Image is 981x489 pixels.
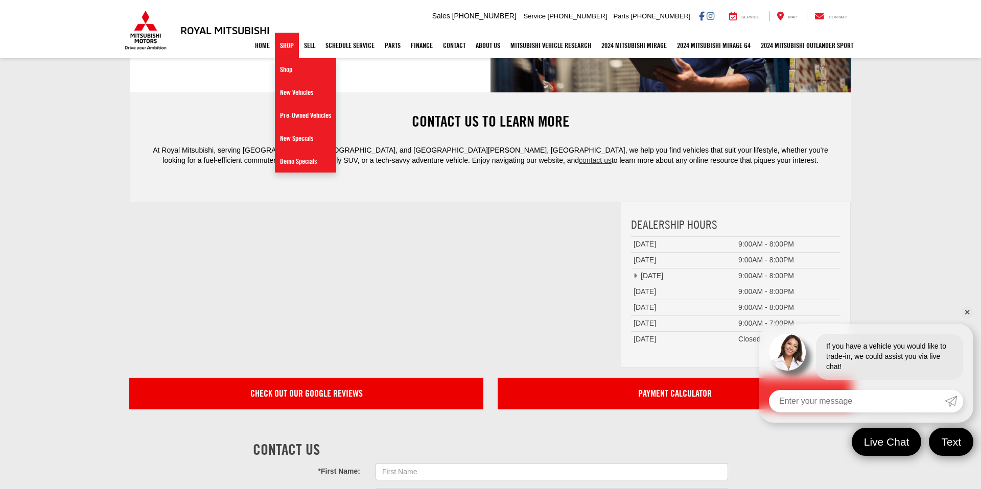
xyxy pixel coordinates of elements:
span: Parts [613,12,628,20]
td: [DATE] [631,268,736,284]
span: [PHONE_NUMBER] [630,12,690,20]
td: [DATE] [631,237,736,253]
td: 9:00AM - 8:00PM [736,237,840,253]
a: Map [769,11,805,21]
a: Check Out Our Google Reviews [129,378,483,409]
img: Agent profile photo [769,334,806,371]
span: Service [524,12,546,20]
a: Facebook: Click to visit our Facebook page [699,12,705,20]
input: Enter your message [769,390,945,412]
a: New Vehicles [275,81,336,104]
td: 9:00AM - 8:00PM [736,284,840,300]
label: *First Name: [245,463,368,477]
a: Live Chat [852,428,922,456]
a: Contact [807,11,856,21]
h2: Contact Us to Learn More [151,113,830,130]
h3: Royal Mitsubishi [180,25,270,36]
a: Service [721,11,767,21]
a: Mitsubishi Vehicle Research [505,33,596,58]
img: Mitsubishi [123,10,169,50]
a: Sell [299,33,320,58]
a: Pre-Owned Vehicles [275,104,336,127]
a: Payment Calculator [498,378,852,409]
a: 2024 Mitsubishi Mirage G4 [672,33,756,58]
td: [DATE] [631,316,736,332]
td: 9:00AM - 7:00PM [736,316,840,332]
input: First Name [376,463,728,480]
a: Shop [275,33,299,58]
a: Finance [406,33,438,58]
span: Live Chat [859,435,915,449]
a: Home [250,33,275,58]
div: If you have a vehicle you would like to trade-in, we could assist you via live chat! [816,334,963,380]
span: [PHONE_NUMBER] [548,12,608,20]
iframe: Google Map [130,202,605,368]
a: contact us [579,156,612,164]
a: Schedule Service: Opens in a new tab [320,33,380,58]
a: Instagram: Click to visit our Instagram page [707,12,714,20]
td: [DATE] [631,253,736,268]
a: Demo Specials [275,150,336,173]
td: 9:00AM - 8:00PM [736,300,840,316]
h2: Contact Us [253,441,728,458]
a: 2024 Mitsubishi Mirage [596,33,672,58]
td: 9:00AM - 8:00PM [736,268,840,284]
h3: Dealership Hours [631,218,840,231]
span: Service [741,15,759,19]
a: Parts: Opens in a new tab [380,33,406,58]
a: About Us [471,33,505,58]
span: Text [936,435,966,449]
td: [DATE] [631,332,736,347]
span: Map [788,15,797,19]
a: Shop [275,58,336,81]
a: New Specials [275,127,336,150]
td: [DATE] [631,300,736,316]
td: 9:00AM - 8:00PM [736,253,840,268]
a: Contact [438,33,471,58]
p: At Royal Mitsubishi, serving [GEOGRAPHIC_DATA], [GEOGRAPHIC_DATA], and [GEOGRAPHIC_DATA][PERSON_N... [151,145,830,166]
span: [PHONE_NUMBER] [452,12,517,20]
span: Sales [432,12,450,20]
a: Text [929,428,973,456]
a: 2024 Mitsubishi Outlander SPORT [756,33,858,58]
span: Contact [829,15,848,19]
td: Closed [736,332,840,347]
td: [DATE] [631,284,736,300]
a: Submit [945,390,963,412]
